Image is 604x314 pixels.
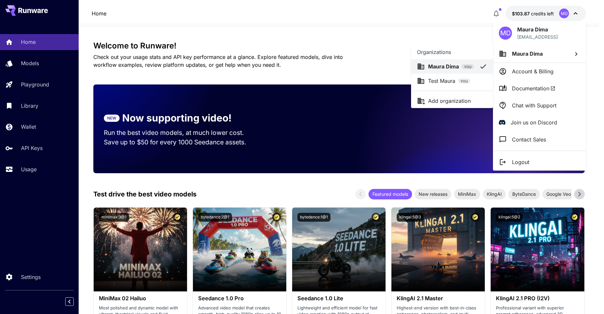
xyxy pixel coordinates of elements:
[428,97,471,105] p: Add organization
[458,79,470,84] span: YOU
[428,77,455,85] p: Test Maura
[428,63,459,70] p: Maura Dima
[462,65,474,69] span: YOU
[417,48,451,56] p: Organizations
